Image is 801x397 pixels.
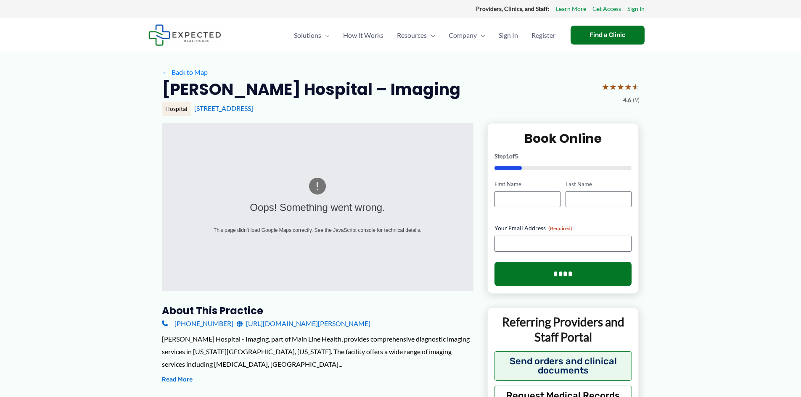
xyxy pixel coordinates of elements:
span: ★ [602,79,609,95]
span: (Required) [548,225,572,231]
span: How It Works [343,21,383,50]
label: Your Email Address [494,224,632,232]
span: (9) [633,95,640,105]
div: [PERSON_NAME] Hospital - Imaging, part of Main Line Health, provides comprehensive diagnostic ima... [162,333,473,370]
label: Last Name [566,180,632,188]
span: ★ [624,79,632,95]
button: Read More [162,375,193,385]
span: Company [449,21,477,50]
span: 1 [506,152,509,160]
button: Send orders and clinical documents [494,351,632,381]
span: ★ [617,79,624,95]
label: First Name [494,180,560,188]
a: [PHONE_NUMBER] [162,317,233,330]
p: Referring Providers and Staff Portal [494,314,632,345]
a: Find a Clinic [571,26,645,45]
div: Oops! Something went wrong. [195,198,440,217]
span: Menu Toggle [477,21,485,50]
strong: Providers, Clinics, and Staff: [476,5,550,12]
a: SolutionsMenu Toggle [287,21,336,50]
span: Menu Toggle [321,21,330,50]
span: 4.6 [623,95,631,105]
a: ←Back to Map [162,66,208,79]
a: Learn More [556,3,586,14]
p: Step of [494,153,632,159]
a: Get Access [592,3,621,14]
span: Resources [397,21,427,50]
h3: About this practice [162,304,473,317]
span: 5 [515,152,518,160]
span: Sign In [499,21,518,50]
span: Solutions [294,21,321,50]
span: ← [162,68,170,76]
a: CompanyMenu Toggle [442,21,492,50]
span: Menu Toggle [427,21,435,50]
a: Sign In [492,21,525,50]
div: Hospital [162,102,191,116]
span: ★ [609,79,617,95]
span: ★ [632,79,640,95]
a: How It Works [336,21,390,50]
a: Sign In [627,3,645,14]
div: This page didn't load Google Maps correctly. See the JavaScript console for technical details. [195,226,440,235]
h2: Book Online [494,130,632,147]
img: Expected Healthcare Logo - side, dark font, small [148,24,221,46]
a: ResourcesMenu Toggle [390,21,442,50]
nav: Primary Site Navigation [287,21,562,50]
a: Register [525,21,562,50]
a: [URL][DOMAIN_NAME][PERSON_NAME] [237,317,370,330]
h2: [PERSON_NAME] Hospital – Imaging [162,79,460,100]
span: Register [531,21,555,50]
a: [STREET_ADDRESS] [194,104,253,112]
